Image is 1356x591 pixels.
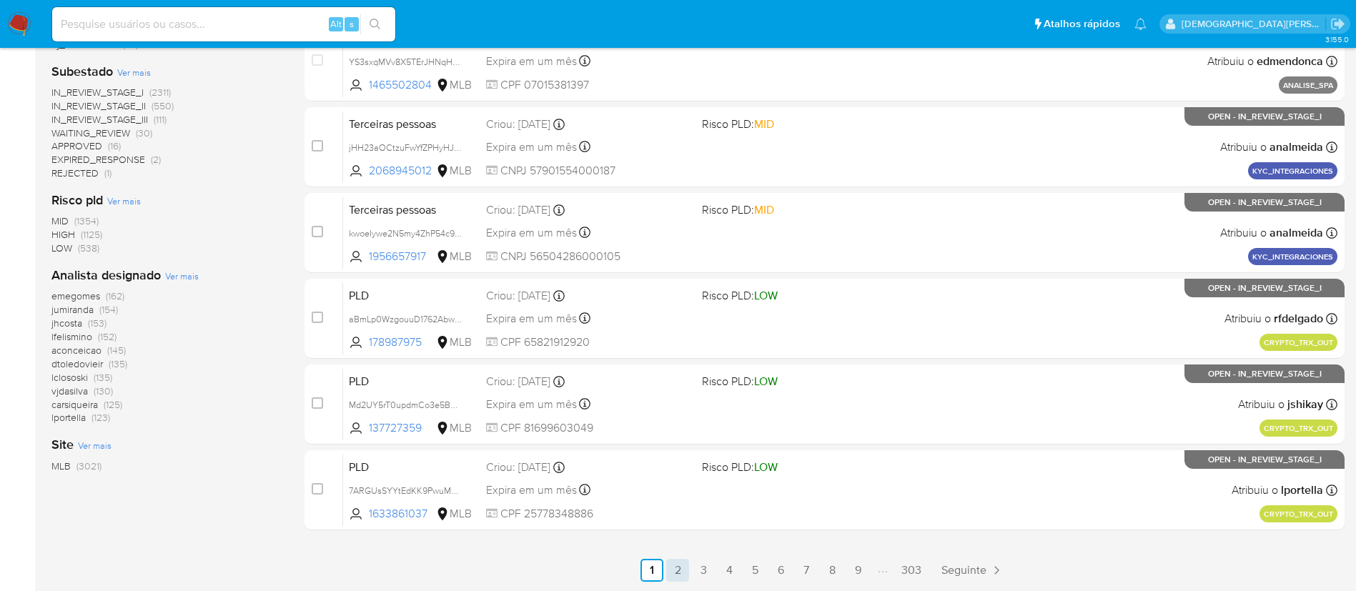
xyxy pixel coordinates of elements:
a: Notificações [1134,18,1147,30]
span: s [350,17,354,31]
p: thais.asantos@mercadolivre.com [1182,17,1326,31]
a: Sair [1330,16,1345,31]
span: Atalhos rápidos [1044,16,1120,31]
button: search-icon [360,14,390,34]
span: Alt [330,17,342,31]
input: Pesquise usuários ou casos... [52,15,395,34]
span: 3.155.0 [1325,34,1349,45]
